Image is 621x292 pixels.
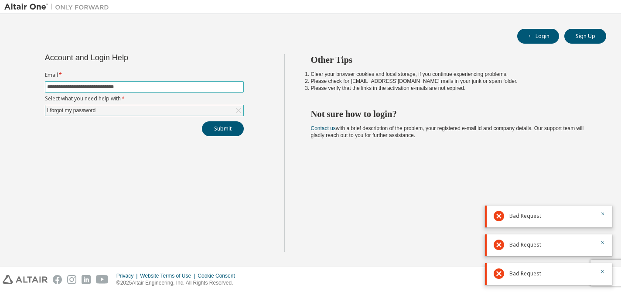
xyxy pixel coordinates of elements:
div: Website Terms of Use [140,272,198,279]
li: Please verify that the links in the activation e-mails are not expired. [311,85,591,92]
a: Contact us [311,125,336,131]
button: Sign Up [564,29,606,44]
img: instagram.svg [67,275,76,284]
img: linkedin.svg [82,275,91,284]
button: Login [517,29,559,44]
img: facebook.svg [53,275,62,284]
span: Bad Request [509,270,541,277]
li: Clear your browser cookies and local storage, if you continue experiencing problems. [311,71,591,78]
div: Account and Login Help [45,54,204,61]
img: Altair One [4,3,113,11]
p: © 2025 Altair Engineering, Inc. All Rights Reserved. [116,279,240,287]
div: I forgot my password [45,105,243,116]
span: with a brief description of the problem, your registered e-mail id and company details. Our suppo... [311,125,584,138]
img: youtube.svg [96,275,109,284]
h2: Other Tips [311,54,591,65]
label: Select what you need help with [45,95,244,102]
h2: Not sure how to login? [311,108,591,120]
div: Privacy [116,272,140,279]
span: Bad Request [509,241,541,248]
button: Submit [202,121,244,136]
div: Cookie Consent [198,272,240,279]
span: Bad Request [509,213,541,220]
li: Please check for [EMAIL_ADDRESS][DOMAIN_NAME] mails in your junk or spam folder. [311,78,591,85]
div: I forgot my password [46,106,97,115]
label: Email [45,72,244,79]
img: altair_logo.svg [3,275,48,284]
